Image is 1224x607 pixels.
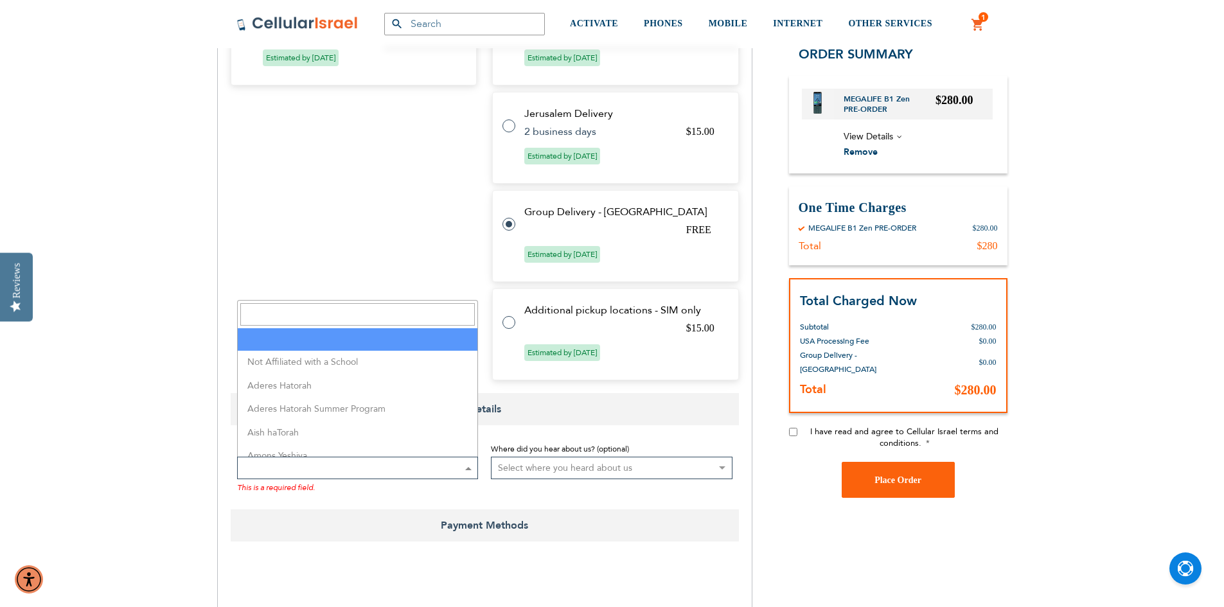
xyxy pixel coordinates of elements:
[971,17,985,33] a: 1
[524,206,723,218] td: Group Delivery - [GEOGRAPHIC_DATA]
[263,49,339,66] span: Estimated by [DATE]
[240,303,475,326] input: Search
[874,475,921,484] span: Place Order
[524,148,600,164] span: Estimated by [DATE]
[709,19,748,28] span: MOBILE
[491,444,629,454] span: Where did you hear about us? (optional)
[238,398,478,421] li: Aderes Hatorah Summer Program
[844,93,936,114] a: MEGALIFE B1 Zen PRE-ORDER
[238,374,478,398] li: Aderes Hatorah
[799,239,821,252] div: Total
[971,322,997,331] span: $280.00
[644,19,683,28] span: PHONES
[955,383,997,397] span: $280.00
[238,444,478,468] li: Amons Yeshiva
[524,246,600,263] span: Estimated by [DATE]
[773,19,822,28] span: INTERNET
[524,344,600,361] span: Estimated by [DATE]
[799,45,913,62] span: Order Summary
[973,222,998,233] div: $280.00
[977,239,998,252] div: $280
[979,358,997,367] span: $0.00
[800,350,876,374] span: Group Delivery - [GEOGRAPHIC_DATA]
[844,146,878,158] span: Remove
[238,421,478,445] li: Aish haTorah
[524,304,723,316] td: Additional pickup locations - SIM only
[524,126,670,137] td: 2 business days
[236,16,359,31] img: Cellular Israel Logo
[800,292,917,309] strong: Total Charged Now
[237,482,315,493] span: This is a required field.
[848,19,932,28] span: OTHER SERVICES
[800,336,869,346] span: USA Processing Fee
[799,198,998,216] h3: One Time Charges
[813,91,822,113] img: MEGALIFE B1 Zen PRE-ORDER
[686,322,714,333] span: $15.00
[844,130,893,142] span: View Details
[524,49,600,66] span: Estimated by [DATE]
[936,93,973,106] span: $280.00
[686,126,714,137] span: $15.00
[800,382,826,398] strong: Total
[800,310,900,334] th: Subtotal
[808,222,916,233] div: MEGALIFE B1 Zen PRE-ORDER
[524,108,723,119] td: Jerusalem Delivery
[686,224,711,235] span: FREE
[810,426,998,449] span: I have read and agree to Cellular Israel terms and conditions.
[231,393,739,425] span: Details
[11,263,22,298] div: Reviews
[238,351,478,374] li: Not Affiliated with a School
[979,337,997,346] span: $0.00
[570,19,618,28] span: ACTIVATE
[15,565,43,594] div: Accessibility Menu
[842,462,955,498] button: Place Order
[231,509,739,541] span: Payment Methods
[981,12,986,22] span: 1
[384,13,545,35] input: Search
